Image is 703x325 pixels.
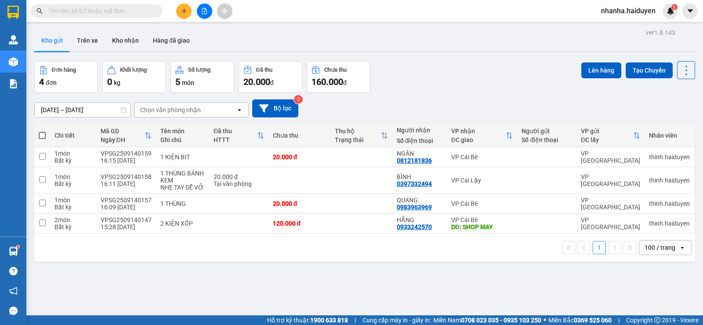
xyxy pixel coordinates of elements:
[201,8,207,14] span: file-add
[581,128,633,135] div: VP gửi
[626,62,673,78] button: Tạo Chuyến
[645,243,675,252] div: 100 / trang
[214,180,264,187] div: Tại văn phòng
[54,216,92,223] div: 2 món
[433,315,541,325] span: Miền Nam
[188,67,210,73] div: Số lượng
[175,77,180,87] span: 5
[160,136,205,143] div: Ghi chú
[654,317,660,323] span: copyright
[593,241,606,254] button: 1
[105,30,146,51] button: Kho nhận
[451,128,506,135] div: VP nhận
[101,197,152,204] div: VPSG2509140157
[181,8,187,14] span: plus
[160,153,205,161] div: 1 KIỆN BỊT
[581,150,640,164] div: VP [GEOGRAPHIC_DATA]
[335,128,381,135] div: Thu hộ
[451,136,506,143] div: ĐC giao
[312,77,343,87] span: 160.000
[120,67,147,73] div: Khối lượng
[160,128,205,135] div: Tên món
[673,4,676,10] span: 1
[397,204,432,211] div: 0983963969
[581,173,640,187] div: VP [GEOGRAPHIC_DATA]
[102,61,166,93] button: Khối lượng0kg
[522,128,572,135] div: Người gửi
[252,99,298,117] button: Bộ lọc
[217,4,232,19] button: aim
[221,8,228,14] span: aim
[294,95,303,104] sup: 2
[581,62,621,78] button: Lên hàng
[397,137,442,144] div: Số điện thoại
[671,4,678,10] sup: 1
[54,132,92,139] div: Chi tiết
[397,216,442,223] div: HẰNG
[197,4,212,19] button: file-add
[9,57,18,66] img: warehouse-icon
[9,287,18,295] span: notification
[686,7,694,15] span: caret-down
[581,136,633,143] div: ĐC lấy
[209,124,268,147] th: Toggle SortBy
[96,124,156,147] th: Toggle SortBy
[9,79,18,88] img: solution-icon
[182,79,194,86] span: món
[310,317,348,324] strong: 1900 633 818
[273,132,326,139] div: Chưa thu
[114,79,120,86] span: kg
[618,315,620,325] span: |
[243,77,270,87] span: 20.000
[451,223,513,230] div: DĐ: SHOP MAY
[581,216,640,230] div: VP [GEOGRAPHIC_DATA]
[667,7,674,15] img: icon-new-feature
[101,128,145,135] div: Mã GD
[522,136,572,143] div: Số điện thoại
[267,315,348,325] span: Hỗ trợ kỹ thuật:
[576,124,645,147] th: Toggle SortBy
[34,61,98,93] button: Đơn hàng4đơn
[101,157,152,164] div: 16:15 [DATE]
[34,30,70,51] button: Kho gửi
[36,8,43,14] span: search
[451,153,513,161] div: VP Cái Bè
[581,197,640,211] div: VP [GEOGRAPHIC_DATA]
[101,173,152,180] div: VPSG2509140158
[544,318,546,322] span: ⚪️
[70,30,105,51] button: Trên xe
[397,197,442,204] div: QUANG
[9,247,18,256] img: warehouse-icon
[107,77,112,87] span: 0
[101,216,152,223] div: VPSG2509140147
[160,220,205,227] div: 2 KIỆN XỐP
[307,61,370,93] button: Chưa thu160.000đ
[256,67,272,73] div: Đã thu
[35,103,130,117] input: Select a date range.
[39,77,44,87] span: 4
[140,106,201,114] div: Chọn văn phòng nhận
[176,4,192,19] button: plus
[9,307,18,315] span: message
[574,317,612,324] strong: 0369 525 060
[52,67,76,73] div: Đơn hàng
[682,4,698,19] button: caret-down
[594,5,663,16] span: nhanha.haiduyen
[54,180,92,187] div: Bất kỳ
[335,136,381,143] div: Trạng thái
[649,132,690,139] div: Nhân viên
[397,173,442,180] div: BÌNH
[101,136,145,143] div: Ngày ĐH
[9,267,18,275] span: question-circle
[397,150,442,157] div: NGÂN
[101,204,152,211] div: 16:09 [DATE]
[461,317,541,324] strong: 0708 023 035 - 0935 103 250
[451,177,513,184] div: VP Cai Lậy
[214,136,257,143] div: HTTT
[48,6,152,16] input: Tìm tên, số ĐT hoặc mã đơn
[101,150,152,157] div: VPSG2509140159
[397,180,432,187] div: 0397332494
[362,315,431,325] span: Cung cấp máy in - giấy in:
[679,244,686,251] svg: open
[451,200,513,207] div: VP Cái Bè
